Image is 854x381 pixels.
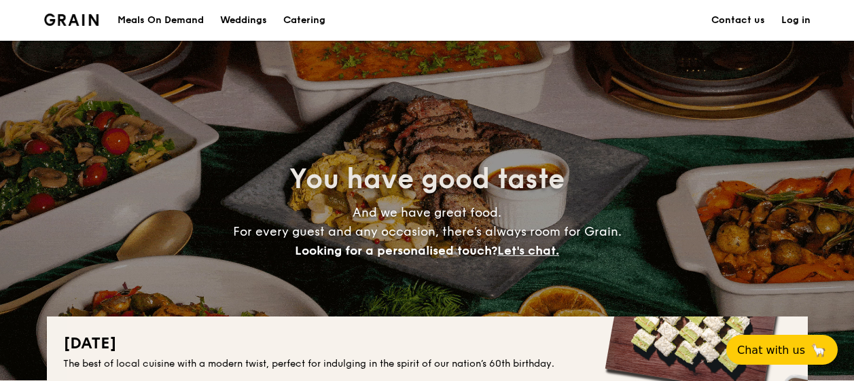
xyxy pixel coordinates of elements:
[497,243,559,258] span: Let's chat.
[811,342,827,358] span: 🦙
[233,205,622,258] span: And we have great food. For every guest and any occasion, there’s always room for Grain.
[289,163,565,196] span: You have good taste
[63,333,791,355] h2: [DATE]
[44,14,99,26] a: Logotype
[63,357,791,371] div: The best of local cuisine with a modern twist, perfect for indulging in the spirit of our nation’...
[726,335,838,365] button: Chat with us🦙
[44,14,99,26] img: Grain
[737,344,805,357] span: Chat with us
[295,243,497,258] span: Looking for a personalised touch?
